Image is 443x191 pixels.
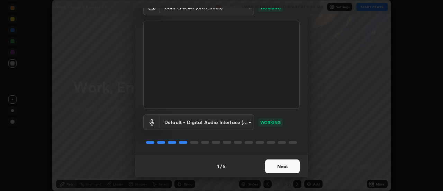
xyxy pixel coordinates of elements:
[223,163,226,170] h4: 5
[220,163,222,170] h4: /
[217,163,219,170] h4: 1
[265,159,300,173] button: Next
[160,114,254,130] div: Cam Link 4K (0fd9:0066)
[260,119,281,125] p: WORKING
